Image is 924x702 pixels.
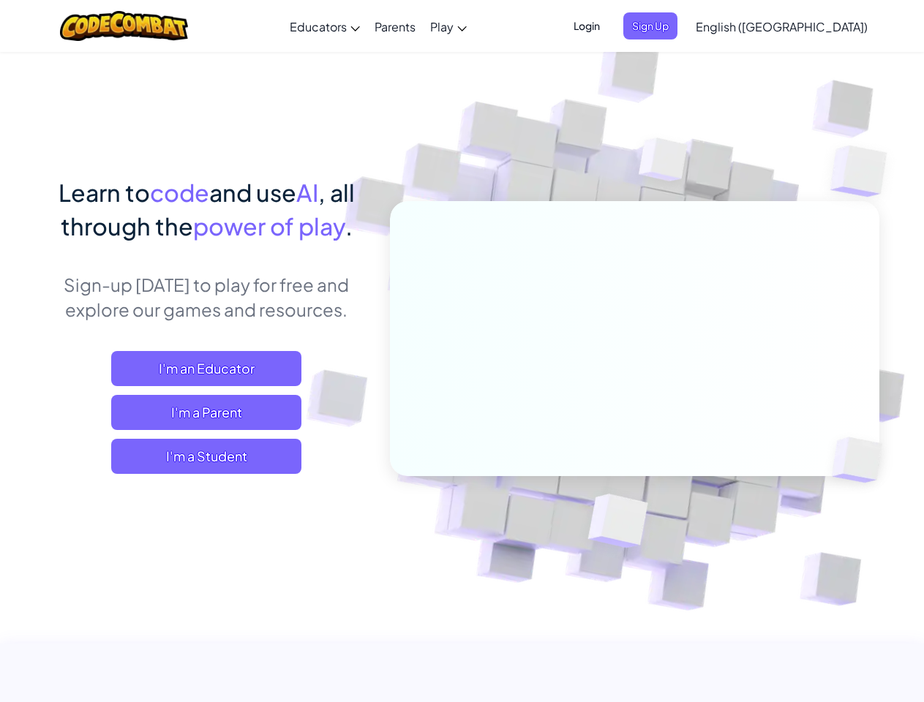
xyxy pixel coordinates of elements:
a: English ([GEOGRAPHIC_DATA]) [688,7,875,46]
a: Play [423,7,474,46]
button: I'm a Student [111,439,301,474]
span: and use [209,178,296,207]
img: Overlap cubes [552,463,683,584]
span: power of play [193,211,345,241]
a: I'm an Educator [111,351,301,386]
img: CodeCombat logo [60,11,188,41]
span: Educators [290,19,347,34]
span: Learn to [59,178,150,207]
a: I'm a Parent [111,395,301,430]
span: English ([GEOGRAPHIC_DATA]) [696,19,868,34]
button: Sign Up [623,12,677,39]
span: . [345,211,353,241]
p: Sign-up [DATE] to play for free and explore our games and resources. [45,272,368,322]
span: AI [296,178,318,207]
img: Overlap cubes [807,407,917,513]
span: Play [430,19,454,34]
button: Login [565,12,609,39]
span: code [150,178,209,207]
img: Overlap cubes [611,109,716,218]
a: Educators [282,7,367,46]
a: Parents [367,7,423,46]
